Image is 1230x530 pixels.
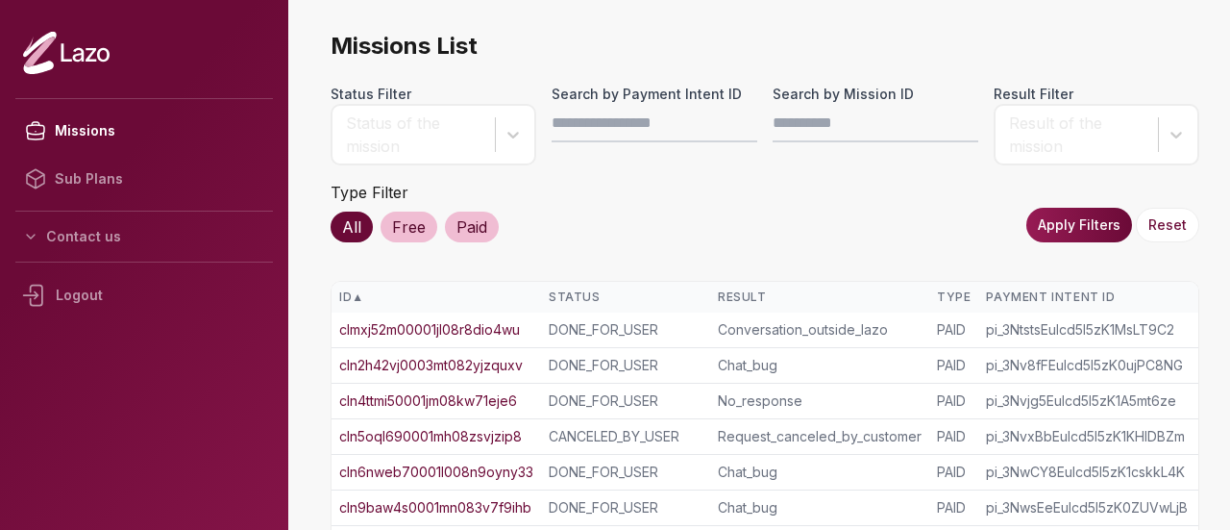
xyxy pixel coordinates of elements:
div: PAID [937,427,971,446]
div: Type [937,290,971,305]
div: Chat_bug [718,463,922,482]
a: cln9baw4s0001mn083v7f9ihb [339,498,531,517]
div: Payment Intent ID [986,290,1198,305]
div: pi_3NwCY8Eulcd5I5zK1cskkL4K [986,463,1198,482]
div: pi_3Nvjg5Eulcd5I5zK1A5mt6ze [986,391,1198,411]
div: PAID [937,498,971,517]
div: pi_3NwsEeEulcd5I5zK0ZUVwLjB [986,498,1198,517]
div: pi_3Nv8fFEulcd5I5zK0ujPC8NG [986,356,1198,375]
a: Sub Plans [15,155,273,203]
div: All [331,212,373,242]
a: Missions [15,107,273,155]
div: DONE_FOR_USER [549,498,702,517]
div: Paid [445,212,499,242]
div: Status of the mission [346,112,485,158]
label: Search by Mission ID [773,85,978,104]
div: Result of the mission [1009,112,1148,158]
div: Request_canceled_by_customer [718,427,922,446]
div: DONE_FOR_USER [549,391,702,411]
div: Status [549,290,702,305]
button: Reset [1136,208,1199,242]
div: PAID [937,356,971,375]
label: Type Filter [331,183,408,202]
label: Result Filter [994,85,1199,104]
button: Apply Filters [1026,208,1132,242]
a: cln6nweb70001l008n9oyny33 [339,463,533,482]
div: Conversation_outside_lazo [718,320,922,340]
label: Status Filter [331,85,536,104]
div: pi_3NtstsEulcd5I5zK1MsLT9C2 [986,320,1198,340]
div: Free [381,212,437,242]
div: PAID [937,320,971,340]
a: cln5oql690001mh08zsvjzip8 [339,427,522,446]
span: Missions List [331,31,1199,62]
div: Chat_bug [718,498,922,517]
div: ID [339,290,533,305]
div: DONE_FOR_USER [549,320,702,340]
button: Contact us [15,219,273,254]
div: PAID [937,391,971,411]
a: cln4ttmi50001jm08kw71eje6 [339,391,517,411]
div: Chat_bug [718,356,922,375]
a: clmxj52m00001jl08r8dio4wu [339,320,520,340]
div: Result [718,290,922,305]
div: PAID [937,463,971,482]
a: cln2h42vj0003mt082yjzquxv [339,356,523,375]
div: DONE_FOR_USER [549,463,702,482]
label: Search by Payment Intent ID [552,85,757,104]
div: CANCELED_BY_USER [549,427,702,446]
div: DONE_FOR_USER [549,356,702,375]
div: No_response [718,391,922,411]
div: pi_3NvxBbEulcd5I5zK1KHIDBZm [986,427,1198,446]
div: Logout [15,270,273,320]
span: ▲ [352,290,363,305]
